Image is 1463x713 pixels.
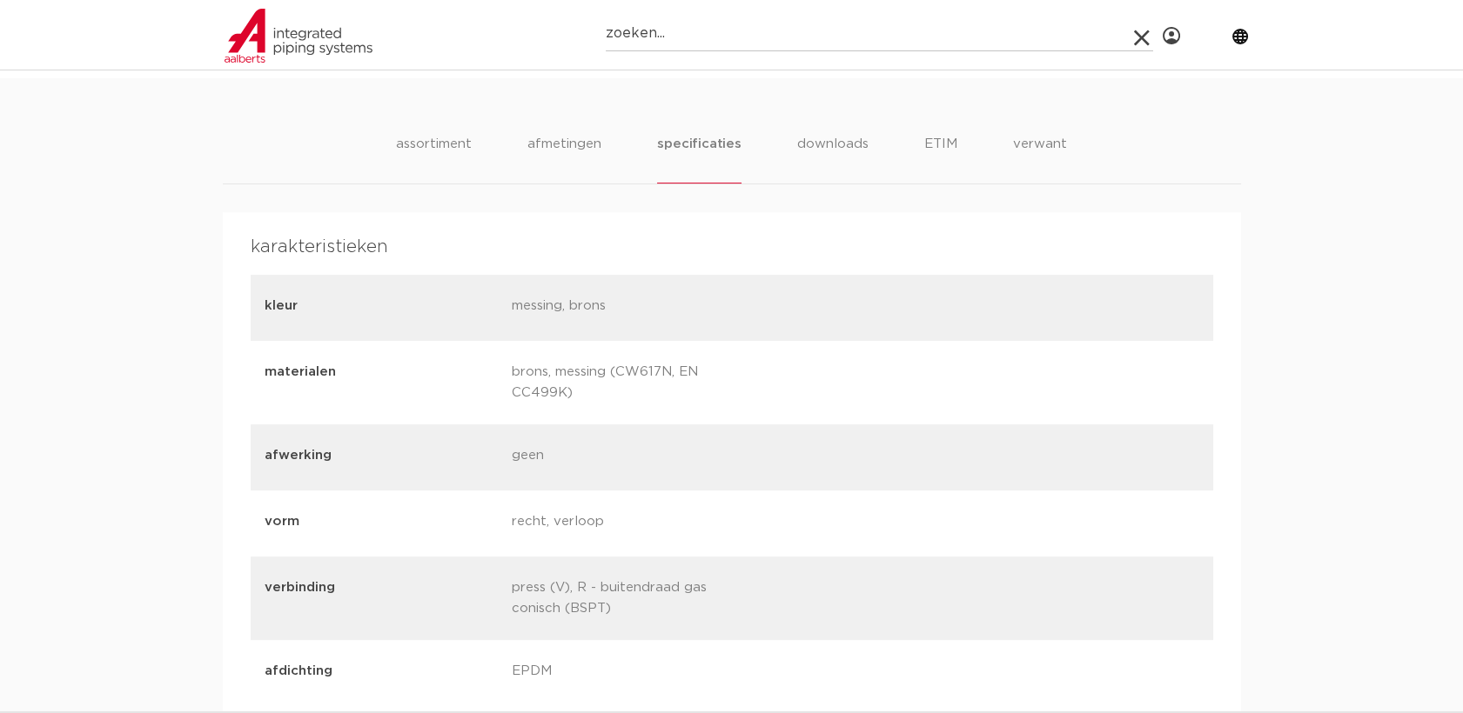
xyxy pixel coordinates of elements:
p: recht, verloop [512,511,746,536]
p: afwerking [265,445,499,466]
p: EPDM [512,661,746,685]
p: materialen [265,362,499,400]
li: specificaties [657,134,741,183]
li: afmetingen [527,134,601,183]
p: press (V), R - buitendraad gas conisch (BSPT) [512,577,746,619]
p: afdichting [265,661,499,682]
li: assortiment [396,134,472,183]
h4: karakteristieken [251,233,1213,261]
p: brons, messing (CW617N, EN CC499K) [512,362,746,403]
li: downloads [797,134,869,183]
input: zoeken... [606,17,1153,51]
p: messing, brons [512,296,746,320]
p: geen [512,445,746,470]
p: verbinding [265,577,499,616]
li: ETIM [924,134,957,183]
li: verwant [1013,134,1067,183]
p: kleur [265,296,499,317]
p: vorm [265,511,499,532]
